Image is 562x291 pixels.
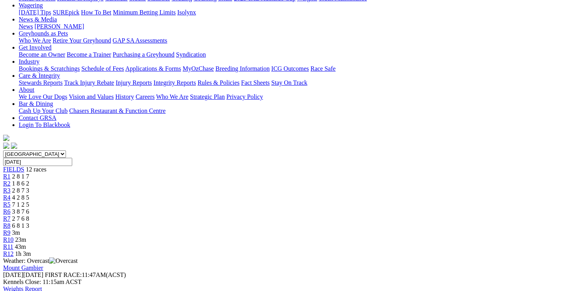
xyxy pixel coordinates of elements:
[12,222,29,229] span: 6 8 1 3
[3,194,11,201] a: R4
[19,72,60,79] a: Care & Integrity
[81,9,112,16] a: How To Bet
[19,37,559,44] div: Greyhounds as Pets
[19,9,51,16] a: [DATE] Tips
[45,271,82,278] span: FIRST RACE:
[116,79,152,86] a: Injury Reports
[3,271,43,278] span: [DATE]
[19,100,53,107] a: Bar & Dining
[34,23,84,30] a: [PERSON_NAME]
[19,121,70,128] a: Login To Blackbook
[12,194,29,201] span: 4 2 8 5
[11,143,17,149] img: twitter.svg
[190,93,225,100] a: Strategic Plan
[19,79,62,86] a: Stewards Reports
[3,180,11,187] a: R2
[113,37,167,44] a: GAP SA Assessments
[3,243,13,250] a: R11
[226,93,263,100] a: Privacy Policy
[3,201,11,208] a: R5
[3,187,11,194] a: R3
[3,264,43,271] a: Mount Gambier
[3,271,23,278] span: [DATE]
[3,166,24,173] a: FIELDS
[67,51,111,58] a: Become a Trainer
[215,65,270,72] a: Breeding Information
[15,243,26,250] span: 43m
[177,9,196,16] a: Isolynx
[69,107,165,114] a: Chasers Restaurant & Function Centre
[19,93,559,100] div: About
[12,208,29,215] span: 3 8 7 6
[135,93,155,100] a: Careers
[197,79,240,86] a: Rules & Policies
[3,257,78,264] span: Weather: Overcast
[3,173,11,180] a: R1
[19,114,56,121] a: Contact GRSA
[19,93,67,100] a: We Love Our Dogs
[3,215,11,222] a: R7
[153,79,196,86] a: Integrity Reports
[12,215,29,222] span: 2 7 6 8
[45,271,126,278] span: 11:47AM(ACST)
[19,30,68,37] a: Greyhounds as Pets
[19,23,559,30] div: News & Media
[156,93,189,100] a: Who We Are
[19,9,559,16] div: Wagering
[12,173,29,180] span: 2 8 1 7
[3,222,11,229] a: R8
[12,180,29,187] span: 1 8 6 2
[3,135,9,141] img: logo-grsa-white.png
[19,65,559,72] div: Industry
[26,166,46,173] span: 12 races
[113,9,176,16] a: Minimum Betting Limits
[15,236,26,243] span: 23m
[49,257,78,264] img: Overcast
[12,187,29,194] span: 2 8 7 3
[183,65,214,72] a: MyOzChase
[19,79,559,86] div: Care & Integrity
[115,93,134,100] a: History
[19,23,33,30] a: News
[12,229,20,236] span: 3m
[125,65,181,72] a: Applications & Forms
[15,250,31,257] span: 1h 3m
[310,65,335,72] a: Race Safe
[19,51,65,58] a: Become an Owner
[81,65,124,72] a: Schedule of Fees
[19,16,57,23] a: News & Media
[3,208,11,215] a: R6
[19,65,80,72] a: Bookings & Scratchings
[69,93,114,100] a: Vision and Values
[19,107,68,114] a: Cash Up Your Club
[19,86,34,93] a: About
[19,107,559,114] div: Bar & Dining
[19,37,51,44] a: Who We Are
[53,9,79,16] a: SUREpick
[241,79,270,86] a: Fact Sheets
[53,37,111,44] a: Retire Your Greyhound
[271,79,307,86] a: Stay On Track
[3,250,14,257] a: R12
[19,58,39,65] a: Industry
[113,51,174,58] a: Purchasing a Greyhound
[64,79,114,86] a: Track Injury Rebate
[19,51,559,58] div: Get Involved
[3,229,11,236] a: R9
[3,143,9,149] img: facebook.svg
[3,236,14,243] span: R10
[271,65,309,72] a: ICG Outcomes
[3,279,559,286] div: Kennels Close: 11:15am ACST
[19,2,43,9] a: Wagering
